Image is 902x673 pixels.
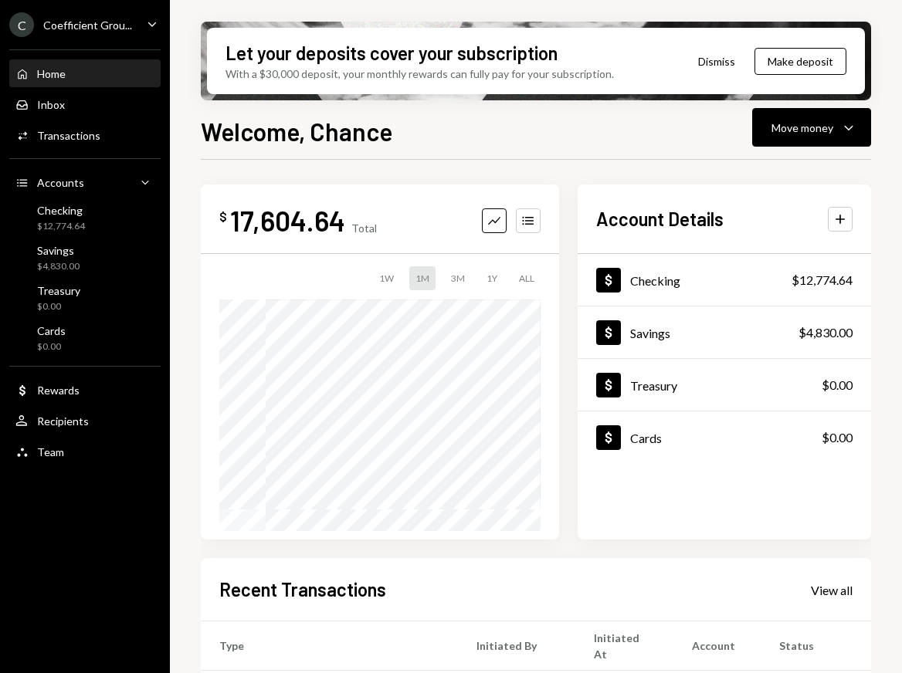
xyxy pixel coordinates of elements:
[673,621,761,671] th: Account
[373,266,400,290] div: 1W
[679,43,754,79] button: Dismiss
[201,116,392,147] h1: Welcome, Chance
[409,266,436,290] div: 1M
[811,581,853,598] a: View all
[596,206,724,232] h2: Account Details
[225,66,614,82] div: With a $30,000 deposit, your monthly rewards can fully pay for your subscription.
[9,320,161,357] a: Cards$0.00
[799,323,853,342] div: $4,830.00
[792,271,853,289] div: $12,774.64
[37,244,80,257] div: Savings
[37,445,64,458] div: Team
[458,621,575,671] th: Initiated By
[37,340,66,353] div: $0.00
[37,260,80,273] div: $4,830.00
[37,414,89,428] div: Recipients
[761,621,871,671] th: Status
[9,376,161,404] a: Rewards
[445,266,471,290] div: 3M
[9,438,161,465] a: Team
[9,59,161,87] a: Home
[230,203,345,238] div: 17,604.64
[630,273,680,288] div: Checking
[351,222,377,235] div: Total
[630,431,662,445] div: Cards
[43,19,132,32] div: Coefficient Grou...
[201,621,458,671] th: Type
[9,168,161,196] a: Accounts
[9,199,161,236] a: Checking$12,774.64
[575,621,673,671] th: Initiated At
[771,120,833,136] div: Move money
[37,220,85,233] div: $12,774.64
[37,324,66,337] div: Cards
[752,108,871,147] button: Move money
[9,279,161,316] a: Treasury$0.00
[37,204,85,217] div: Checking
[822,376,853,394] div: $0.00
[578,411,871,463] a: Cards$0.00
[513,266,541,290] div: ALL
[480,266,504,290] div: 1Y
[37,176,84,189] div: Accounts
[37,98,65,111] div: Inbox
[37,129,100,142] div: Transactions
[578,254,871,306] a: Checking$12,774.64
[578,359,871,411] a: Treasury$0.00
[9,90,161,118] a: Inbox
[37,67,66,80] div: Home
[578,306,871,358] a: Savings$4,830.00
[37,300,80,313] div: $0.00
[9,12,34,37] div: C
[37,384,80,397] div: Rewards
[219,209,227,225] div: $
[754,48,846,75] button: Make deposit
[811,583,853,598] div: View all
[630,326,670,340] div: Savings
[9,239,161,276] a: Savings$4,830.00
[225,40,558,66] div: Let your deposits cover your subscription
[37,284,80,297] div: Treasury
[822,428,853,447] div: $0.00
[219,577,386,602] h2: Recent Transactions
[9,407,161,435] a: Recipients
[9,121,161,149] a: Transactions
[630,378,677,393] div: Treasury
